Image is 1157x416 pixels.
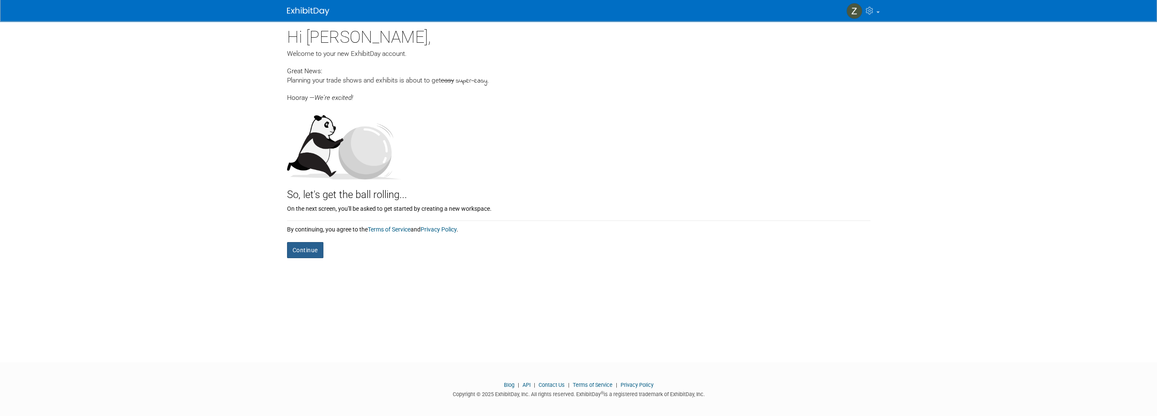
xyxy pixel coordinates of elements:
[421,226,457,233] a: Privacy Policy
[516,382,521,388] span: |
[456,76,487,86] span: super-easy
[504,382,514,388] a: Blog
[621,382,654,388] a: Privacy Policy
[287,66,870,76] div: Great News:
[566,382,572,388] span: |
[287,21,870,49] div: Hi [PERSON_NAME],
[287,221,870,234] div: By continuing, you agree to the and .
[368,226,410,233] a: Terms of Service
[601,391,604,395] sup: ®
[287,202,870,213] div: On the next screen, you'll be asked to get started by creating a new workspace.
[287,76,870,86] div: Planning your trade shows and exhibits is about to get .
[532,382,537,388] span: |
[573,382,613,388] a: Terms of Service
[539,382,565,388] a: Contact Us
[614,382,619,388] span: |
[287,7,329,16] img: ExhibitDay
[287,179,870,202] div: So, let's get the ball rolling...
[315,94,353,102] span: We're excited!
[287,49,870,58] div: Welcome to your new ExhibitDay account.
[846,3,862,19] img: Zoey Last
[522,382,531,388] a: API
[287,107,401,179] img: Let's get the ball rolling
[441,77,454,84] span: easy
[287,242,323,258] button: Continue
[287,86,870,102] div: Hooray —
